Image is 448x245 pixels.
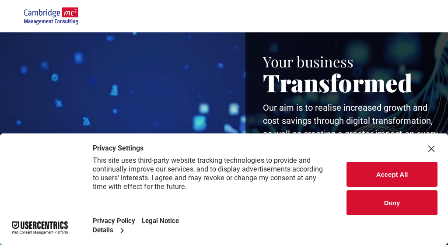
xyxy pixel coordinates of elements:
a: Your Business Transformed | Cambridge Management Consulting [24,9,78,18]
button: menu [417,5,440,28]
span: Your business [263,52,353,71]
img: secondary-image, digital transformation [24,7,78,25]
span: Transformed [263,66,413,98]
span: Our aim is to realise increased growth and cost savings through digital transformation, as well a... [263,102,437,152]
